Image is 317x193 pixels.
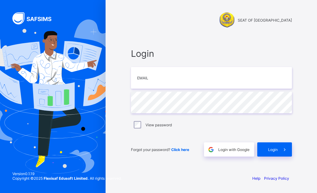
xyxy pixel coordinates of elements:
span: Forgot your password? [131,147,189,152]
span: Copyright © 2025 All rights reserved. [12,176,122,181]
img: SAFSIMS Logo [12,12,59,24]
strong: Flexisaf Edusoft Limited. [44,176,89,181]
a: Privacy Policy [264,176,289,181]
span: SEAT OF [GEOGRAPHIC_DATA] [238,18,292,23]
a: Click here [171,147,189,152]
label: View password [145,123,172,127]
img: google.396cfc9801f0270233282035f929180a.svg [207,146,215,153]
a: Help [252,176,260,181]
span: Login with Google [218,147,250,152]
span: Login [268,147,278,152]
span: Login [131,48,292,59]
span: Version 0.1.19 [12,171,122,176]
